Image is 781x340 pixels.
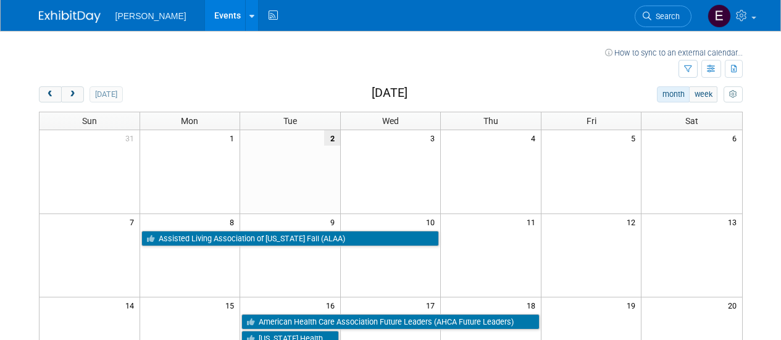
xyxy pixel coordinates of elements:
[425,297,440,313] span: 17
[708,4,731,28] img: Emily Foreman
[141,231,440,247] a: Assisted Living Association of [US_STATE] Fall (ALAA)
[82,116,97,126] span: Sun
[685,116,698,126] span: Sat
[115,11,186,21] span: [PERSON_NAME]
[724,86,742,102] button: myCustomButton
[382,116,399,126] span: Wed
[727,214,742,230] span: 13
[324,130,340,146] span: 2
[181,116,198,126] span: Mon
[727,297,742,313] span: 20
[587,116,596,126] span: Fri
[124,130,140,146] span: 31
[605,48,743,57] a: How to sync to an external calendar...
[283,116,297,126] span: Tue
[657,86,690,102] button: month
[635,6,691,27] a: Search
[425,214,440,230] span: 10
[329,214,340,230] span: 9
[625,214,641,230] span: 12
[625,297,641,313] span: 19
[483,116,498,126] span: Thu
[241,314,540,330] a: American Health Care Association Future Leaders (AHCA Future Leaders)
[530,130,541,146] span: 4
[90,86,122,102] button: [DATE]
[630,130,641,146] span: 5
[228,214,240,230] span: 8
[224,297,240,313] span: 15
[372,86,407,100] h2: [DATE]
[325,297,340,313] span: 16
[429,130,440,146] span: 3
[39,86,62,102] button: prev
[689,86,717,102] button: week
[731,130,742,146] span: 6
[228,130,240,146] span: 1
[651,12,680,21] span: Search
[128,214,140,230] span: 7
[525,297,541,313] span: 18
[39,10,101,23] img: ExhibitDay
[61,86,84,102] button: next
[729,91,737,99] i: Personalize Calendar
[525,214,541,230] span: 11
[124,297,140,313] span: 14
